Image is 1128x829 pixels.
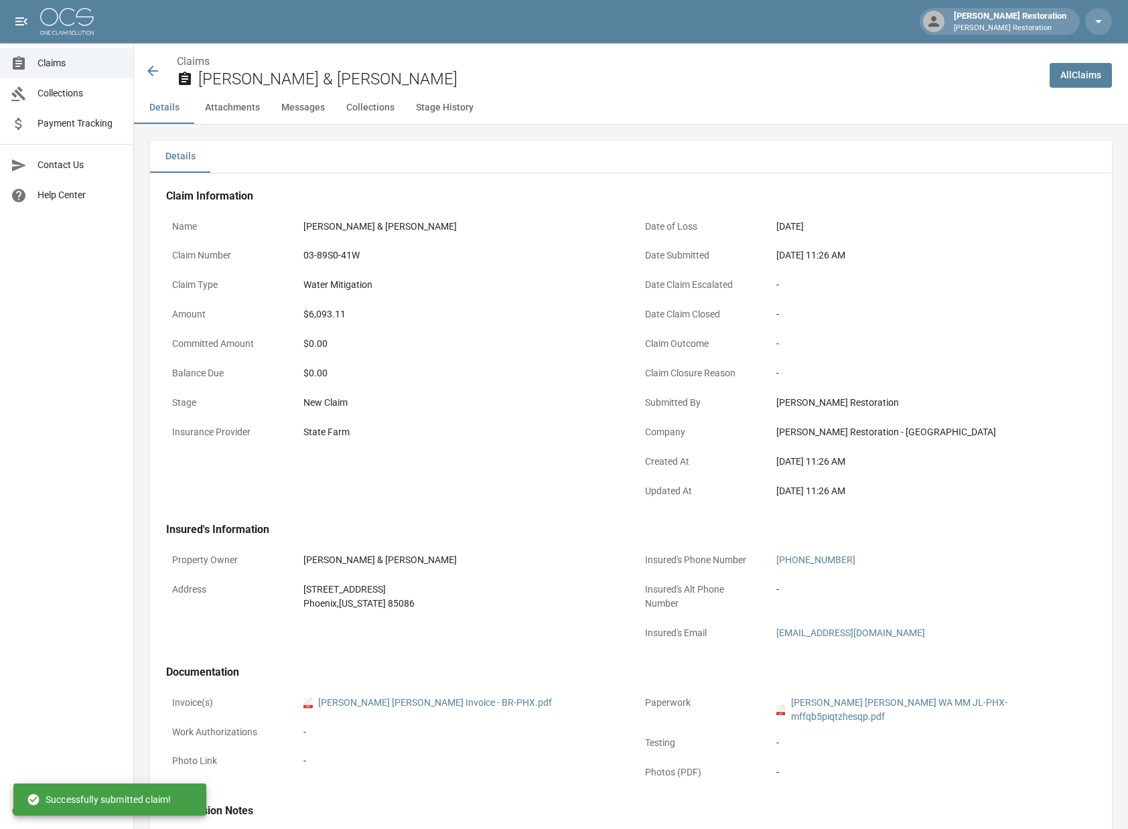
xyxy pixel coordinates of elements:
p: Claim Number [166,242,287,269]
p: Updated At [639,478,760,504]
a: pdf[PERSON_NAME] [PERSON_NAME] Invoice - BR-PHX.pdf [303,696,552,710]
nav: breadcrumb [177,54,1039,70]
h4: Submission Notes [166,804,1096,818]
span: Payment Tracking [38,117,123,131]
button: Collections [336,92,405,124]
p: Amount [166,301,287,327]
div: [DATE] 11:26 AM [776,455,1090,469]
button: open drawer [8,8,35,35]
a: Claims [177,55,210,68]
p: Photo Link [166,748,287,774]
div: State Farm [303,425,350,439]
p: Insured's Alt Phone Number [639,577,760,617]
div: details tabs [150,141,1112,173]
div: [PERSON_NAME] Restoration - [GEOGRAPHIC_DATA] [776,425,1090,439]
div: - [776,366,1090,380]
div: - [776,583,779,597]
p: Created At [639,449,760,475]
div: - [303,754,306,768]
p: Insured's Phone Number [639,547,760,573]
p: Submitted By [639,390,760,416]
p: Property Owner [166,547,287,573]
div: [PERSON_NAME] Restoration [948,9,1072,33]
div: [STREET_ADDRESS] [303,583,415,597]
div: - [776,307,1090,321]
a: [PHONE_NUMBER] [776,554,855,565]
div: [PERSON_NAME] & [PERSON_NAME] [303,553,457,567]
button: Details [150,141,210,173]
h4: Claim Information [166,190,1096,203]
span: Contact Us [38,158,123,172]
div: [DATE] 11:26 AM [776,484,1090,498]
p: Committed Amount [166,331,287,357]
span: Collections [38,86,123,100]
p: [PERSON_NAME] Restoration [954,23,1066,34]
div: [PERSON_NAME] Restoration [776,396,1090,410]
p: Date Submitted [639,242,760,269]
p: Date Claim Closed [639,301,760,327]
p: Claim Outcome [639,331,760,357]
button: Details [134,92,194,124]
p: Photos (PDF) [639,759,760,785]
h4: Documentation [166,666,1096,679]
div: New Claim [303,396,617,410]
img: ocs-logo-white-transparent.png [40,8,94,35]
div: $6,093.11 [303,307,346,321]
p: Insurance Provider [166,419,287,445]
div: - [303,725,617,739]
div: 03-89S0-41W [303,248,360,262]
p: Name [166,214,287,240]
div: Water Mitigation [303,278,372,292]
div: [DATE] 11:26 AM [776,248,1090,262]
div: Phoenix , [US_STATE] 85086 [303,597,415,611]
div: $0.00 [303,366,617,380]
span: Help Center [38,188,123,202]
button: Attachments [194,92,271,124]
p: Invoice(s) [166,690,287,716]
p: Date of Loss [639,214,760,240]
a: pdf[PERSON_NAME] [PERSON_NAME] WA MM JL-PHX-mffqb5piqtzhesqp.pdf [776,696,1090,724]
p: Stage [166,390,287,416]
p: Claim Type [166,272,287,298]
a: AllClaims [1050,63,1112,88]
span: Claims [38,56,123,70]
button: Messages [271,92,336,124]
p: Balance Due [166,360,287,386]
div: [PERSON_NAME] & [PERSON_NAME] [303,220,457,234]
h4: Insured's Information [166,523,1096,536]
p: Insured's Email [639,620,760,646]
p: Claim Closure Reason [639,360,760,386]
p: Testing [639,730,760,756]
div: anchor tabs [134,92,1128,124]
p: Address [166,577,287,603]
p: Company [639,419,760,445]
div: $0.00 [303,337,617,351]
h2: [PERSON_NAME] & [PERSON_NAME] [198,70,1039,89]
div: - [776,765,1090,779]
p: Paperwork [639,690,760,716]
a: [EMAIL_ADDRESS][DOMAIN_NAME] [776,627,925,638]
div: Successfully submitted claim! [27,787,171,812]
div: © 2025 One Claim Solution [12,804,121,818]
p: Date Claim Escalated [639,272,760,298]
div: [DATE] [776,220,804,234]
button: Stage History [405,92,484,124]
p: Work Authorizations [166,719,287,745]
div: - [776,337,1090,351]
div: - [776,278,1090,292]
div: - [776,736,1090,750]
